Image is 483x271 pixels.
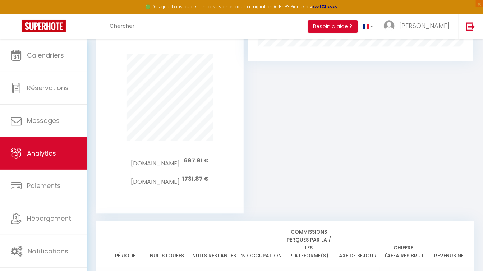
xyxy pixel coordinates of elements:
[384,20,395,31] img: ...
[110,22,134,29] span: Chercher
[131,170,179,188] td: [DOMAIN_NAME]
[182,175,209,183] span: 1731.87 €
[466,22,475,31] img: logout
[143,221,191,267] th: Nuits louées
[313,4,338,10] a: >>> ICI <<<<
[27,214,71,223] span: Hébergement
[28,247,68,256] span: Notifications
[131,152,179,170] td: [DOMAIN_NAME]
[27,116,60,125] span: Messages
[27,83,69,92] span: Réservations
[104,14,140,39] a: Chercher
[27,181,61,190] span: Paiements
[378,14,459,39] a: ... [PERSON_NAME]
[285,221,333,267] th: Commissions perçues par la / les plateforme(s)
[190,221,238,267] th: Nuits restantes
[332,221,380,267] th: Taxe de séjour
[238,221,285,267] th: % Occupation
[427,221,474,267] th: Revenus net
[27,149,56,158] span: Analytics
[184,156,209,165] span: 697.81 €
[27,51,64,60] span: Calendriers
[380,221,427,267] th: Chiffre d'affaires brut
[399,21,450,30] span: [PERSON_NAME]
[22,20,66,32] img: Super Booking
[308,20,358,33] button: Besoin d'aide ?
[96,221,143,267] th: Période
